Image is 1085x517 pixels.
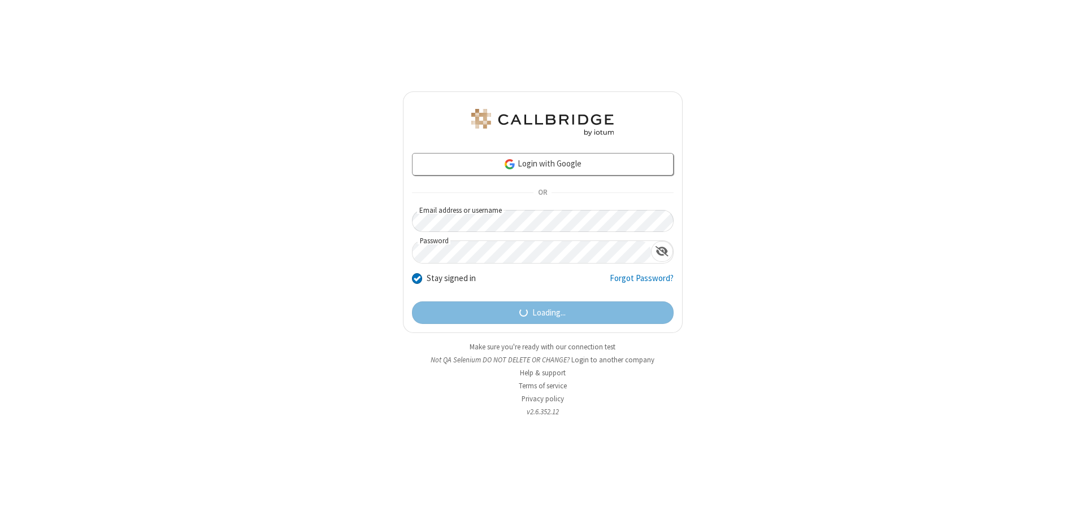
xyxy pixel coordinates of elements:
a: Terms of service [519,381,567,391]
div: Show password [651,241,673,262]
img: google-icon.png [504,158,516,170]
span: Loading... [532,306,566,319]
a: Help & support [520,368,566,378]
span: OR [533,185,552,201]
li: v2.6.352.12 [403,406,683,417]
input: Email address or username [412,210,674,232]
input: Password [413,241,651,263]
li: Not QA Selenium DO NOT DELETE OR CHANGE? [403,354,683,365]
label: Stay signed in [427,272,476,285]
button: Loading... [412,301,674,324]
button: Login to another company [571,354,654,365]
a: Privacy policy [522,394,564,404]
a: Login with Google [412,153,674,176]
a: Forgot Password? [610,272,674,293]
img: QA Selenium DO NOT DELETE OR CHANGE [469,109,616,136]
a: Make sure you're ready with our connection test [470,342,615,352]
